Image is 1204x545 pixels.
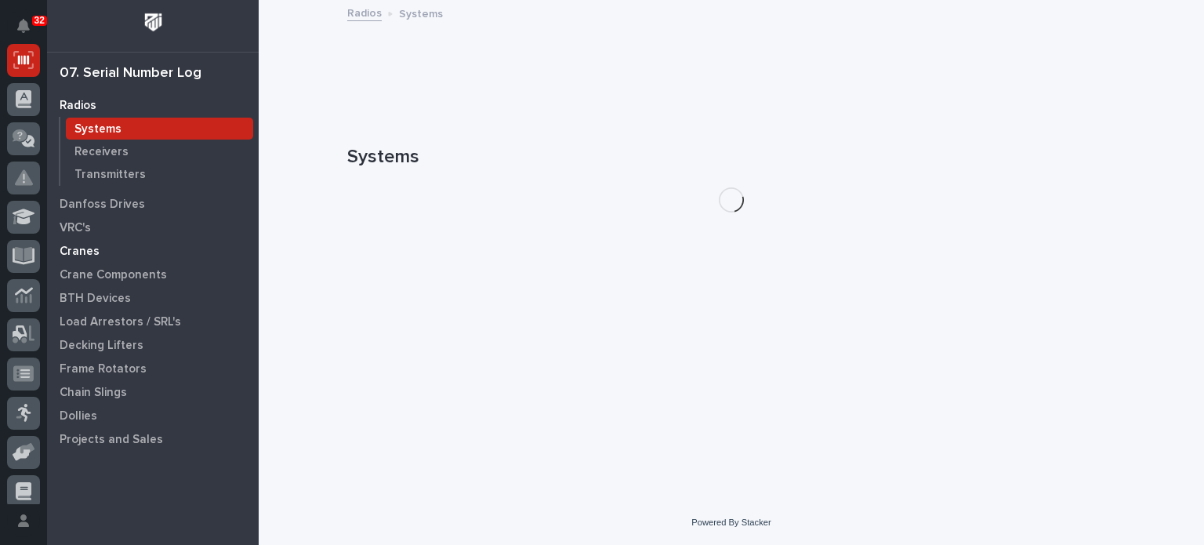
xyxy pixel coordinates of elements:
[60,118,259,140] a: Systems
[60,268,167,282] p: Crane Components
[60,163,259,185] a: Transmitters
[20,19,40,44] div: Notifications32
[47,333,259,357] a: Decking Lifters
[60,292,131,306] p: BTH Devices
[60,140,259,162] a: Receivers
[47,357,259,380] a: Frame Rotators
[60,315,181,329] p: Load Arrestors / SRL's
[74,145,129,159] p: Receivers
[47,216,259,239] a: VRC's
[47,404,259,427] a: Dollies
[139,8,168,37] img: Workspace Logo
[60,65,201,82] div: 07. Serial Number Log
[60,198,145,212] p: Danfoss Drives
[399,4,443,21] p: Systems
[47,380,259,404] a: Chain Slings
[60,362,147,376] p: Frame Rotators
[60,433,163,447] p: Projects and Sales
[47,427,259,451] a: Projects and Sales
[47,263,259,286] a: Crane Components
[47,93,259,117] a: Radios
[74,168,146,182] p: Transmitters
[60,99,96,113] p: Radios
[60,409,97,423] p: Dollies
[347,146,1115,169] h1: Systems
[691,518,771,527] a: Powered By Stacker
[34,15,45,26] p: 32
[347,3,382,21] a: Radios
[60,386,127,400] p: Chain Slings
[47,286,259,310] a: BTH Devices
[60,221,91,235] p: VRC's
[60,339,143,353] p: Decking Lifters
[74,122,121,136] p: Systems
[47,192,259,216] a: Danfoss Drives
[47,310,259,333] a: Load Arrestors / SRL's
[7,9,40,42] button: Notifications
[60,245,100,259] p: Cranes
[47,239,259,263] a: Cranes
